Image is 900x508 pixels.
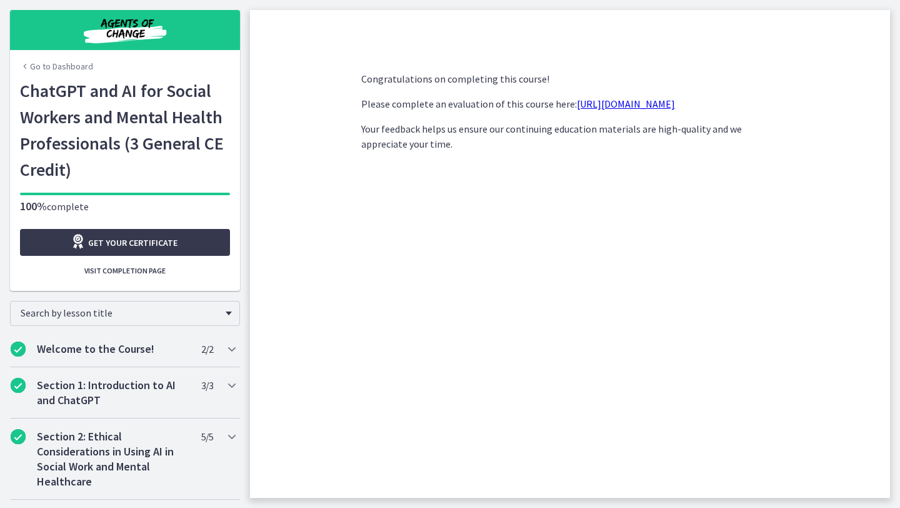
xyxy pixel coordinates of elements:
p: Your feedback helps us ensure our continuing education materials are high-quality and we apprecia... [361,121,779,151]
i: Completed [11,378,26,393]
a: Go to Dashboard [20,60,93,73]
i: Completed [11,342,26,357]
span: 3 / 3 [201,378,213,393]
i: Completed [11,429,26,444]
span: Search by lesson title [21,307,219,319]
img: Agents of Change [50,15,200,45]
h2: Section 2: Ethical Considerations in Using AI in Social Work and Mental Healthcare [37,429,189,489]
p: Congratulations on completing this course! [361,71,779,86]
span: 2 / 2 [201,342,213,357]
div: Search by lesson title [10,301,240,326]
a: [URL][DOMAIN_NAME] [577,98,675,110]
span: 5 / 5 [201,429,213,444]
p: Please complete an evaluation of this course here: [361,96,779,111]
a: Get your certificate [20,229,230,256]
button: Visit completion page [20,261,230,281]
h2: Welcome to the Course! [37,342,189,357]
span: Get your certificate [88,235,177,250]
span: 100% [20,199,47,213]
h2: Section 1: Introduction to AI and ChatGPT [37,378,189,408]
span: Visit completion page [84,266,166,276]
i: Opens in a new window [71,234,88,249]
h1: ChatGPT and AI for Social Workers and Mental Health Professionals (3 General CE Credit) [20,78,230,183]
p: complete [20,199,230,214]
